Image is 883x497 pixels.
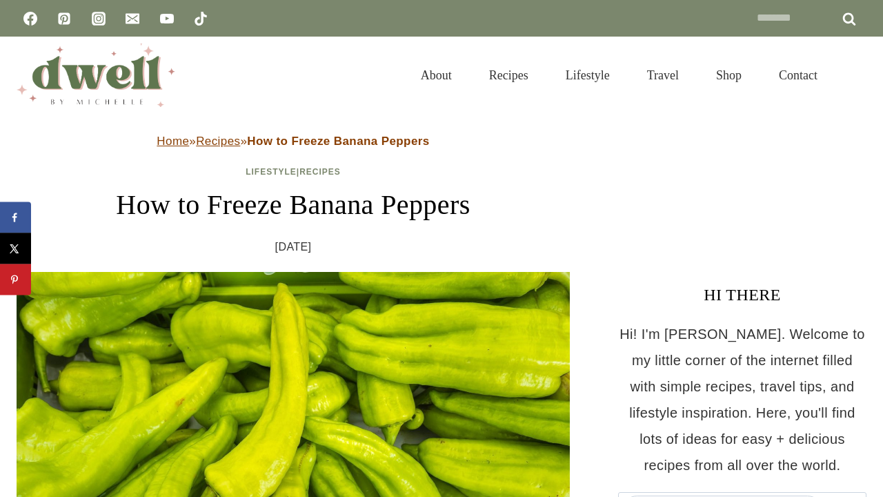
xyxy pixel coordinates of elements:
a: Recipes [470,51,547,99]
time: [DATE] [275,237,312,257]
a: Pinterest [50,5,78,32]
a: Facebook [17,5,44,32]
button: View Search Form [843,64,866,87]
a: Lifestyle [246,167,297,177]
a: Email [119,5,146,32]
p: Hi! I'm [PERSON_NAME]. Welcome to my little corner of the internet filled with simple recipes, tr... [618,321,866,478]
a: About [402,51,470,99]
img: DWELL by michelle [17,43,175,107]
a: Shop [697,51,760,99]
a: Instagram [85,5,112,32]
h1: How to Freeze Banana Peppers [17,184,570,226]
h3: HI THERE [618,282,866,307]
span: | [246,167,341,177]
span: » » [157,135,429,148]
a: TikTok [187,5,215,32]
a: Travel [628,51,697,99]
a: Lifestyle [547,51,628,99]
strong: How to Freeze Banana Peppers [247,135,429,148]
a: Home [157,135,189,148]
nav: Primary Navigation [402,51,836,99]
a: YouTube [153,5,181,32]
a: Recipes [299,167,341,177]
a: Contact [760,51,836,99]
a: Recipes [196,135,240,148]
